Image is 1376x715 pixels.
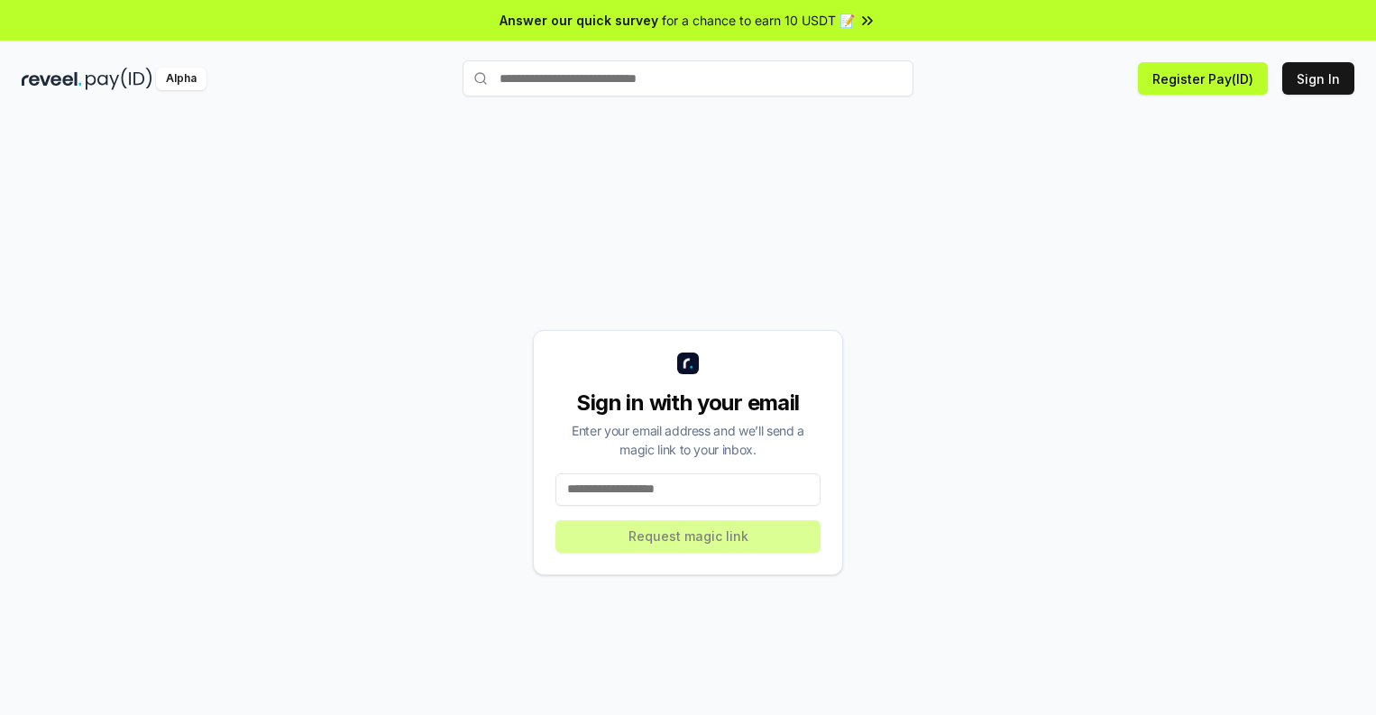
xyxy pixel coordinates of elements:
span: for a chance to earn 10 USDT 📝 [662,11,855,30]
img: pay_id [86,68,152,90]
div: Alpha [156,68,206,90]
img: reveel_dark [22,68,82,90]
button: Register Pay(ID) [1138,62,1268,95]
span: Answer our quick survey [500,11,658,30]
div: Enter your email address and we’ll send a magic link to your inbox. [555,421,821,459]
img: logo_small [677,353,699,374]
div: Sign in with your email [555,389,821,417]
button: Sign In [1282,62,1354,95]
